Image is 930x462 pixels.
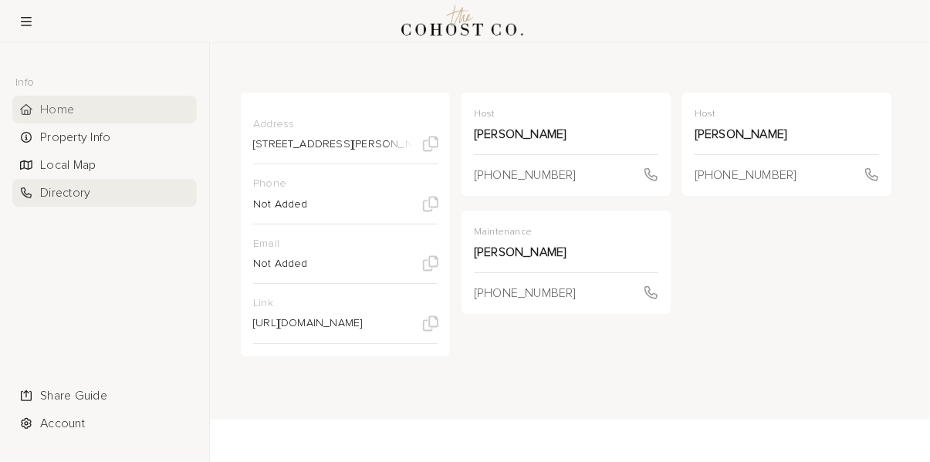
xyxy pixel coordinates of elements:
[253,296,427,310] p: Link
[474,228,532,237] span: Maintenance
[253,237,427,251] p: Email
[253,197,308,211] p: Not Added
[12,123,197,151] div: Property Info
[474,127,658,155] h5: [PERSON_NAME]
[474,167,658,184] a: [PHONE_NUMBER]
[253,257,308,271] p: Not Added
[12,382,197,410] div: Share Guide
[12,151,197,179] div: Local Map
[253,137,438,151] p: [STREET_ADDRESS][PERSON_NAME]
[474,110,495,119] span: Host
[474,167,577,184] span: [PHONE_NUMBER]
[474,245,658,273] h5: [PERSON_NAME]
[695,127,879,155] h5: [PERSON_NAME]
[695,110,715,119] span: Host
[12,151,197,179] li: Navigation item
[12,382,197,410] li: Navigation item
[695,167,879,184] a: [PHONE_NUMBER]
[253,177,427,191] p: Phone
[12,410,197,437] li: Navigation item
[12,96,197,123] li: Navigation item
[12,179,197,207] li: Navigation item
[253,316,363,330] p: [URL][DOMAIN_NAME]
[695,167,797,184] span: [PHONE_NUMBER]
[253,117,427,131] p: Address
[474,285,577,302] span: [PHONE_NUMBER]
[474,285,658,302] a: [PHONE_NUMBER]
[12,410,197,437] div: Account
[397,1,529,42] img: Logo
[12,179,197,207] div: Directory
[12,123,197,151] li: Navigation item
[12,96,197,123] div: Home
